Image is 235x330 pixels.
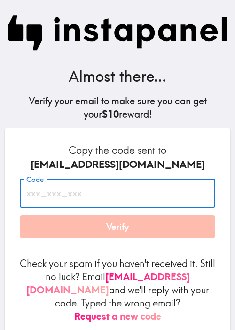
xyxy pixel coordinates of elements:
[20,179,215,208] input: xxx_xxx_xxx
[20,157,215,172] div: [EMAIL_ADDRESS][DOMAIN_NAME]
[102,108,119,120] b: $10
[26,174,44,185] label: Code
[20,143,215,171] h6: Copy the code sent to
[8,66,227,87] h3: Almost there...
[8,94,227,121] h5: Verify your email to make sure you can get your reward!
[8,15,227,51] img: Instapanel
[74,310,161,323] button: Request a new code
[26,271,190,296] a: [EMAIL_ADDRESS][DOMAIN_NAME]
[20,257,215,323] p: Check your spam if you haven't received it. Still no luck? Email and we'll reply with your code. ...
[20,215,215,239] button: Verify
